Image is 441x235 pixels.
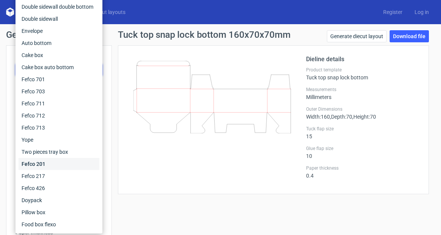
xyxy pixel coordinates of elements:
[19,218,99,230] div: Food box flexo
[306,67,419,80] div: Tuck top snap lock bottom
[19,182,99,194] div: Fefco 426
[306,165,419,171] label: Paper thickness
[306,145,419,152] label: Glue flap size
[306,165,419,179] div: 0.4
[306,87,419,100] div: Millimeters
[306,126,419,132] label: Tuck flap size
[19,110,99,122] div: Fefco 712
[19,194,99,206] div: Doypack
[19,37,99,49] div: Auto bottom
[306,145,419,159] div: 10
[306,55,419,64] h2: Dieline details
[19,61,99,73] div: Cake box auto bottom
[327,30,387,42] a: Generate diecut layout
[86,8,132,16] a: Diecut layouts
[19,49,99,61] div: Cake box
[352,114,376,120] span: , Height : 70
[19,97,99,110] div: Fefco 711
[377,8,409,16] a: Register
[409,8,435,16] a: Log in
[306,126,419,139] div: 15
[19,170,99,182] div: Fefco 217
[19,206,99,218] div: Pillow box
[390,30,429,42] a: Download file
[6,30,435,39] h1: Generate new dieline
[19,146,99,158] div: Two pieces tray box
[19,134,99,146] div: Yope
[19,25,99,37] div: Envelope
[19,13,99,25] div: Double sidewall
[306,114,330,120] span: Width : 160
[306,106,419,112] label: Outer Dimensions
[306,67,419,73] label: Product template
[19,122,99,134] div: Fefco 713
[306,87,419,93] label: Measurements
[330,114,352,120] span: , Depth : 70
[19,85,99,97] div: Fefco 703
[118,30,291,39] h1: Tuck top snap lock bottom 160x70x70mm
[19,158,99,170] div: Fefco 201
[19,1,99,13] div: Double sidewall double bottom
[19,73,99,85] div: Fefco 701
